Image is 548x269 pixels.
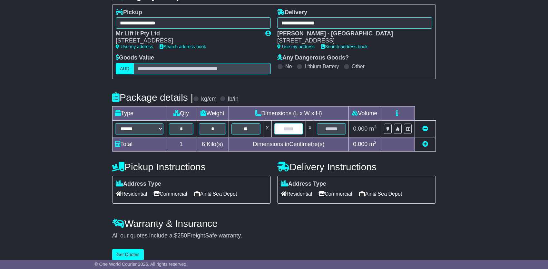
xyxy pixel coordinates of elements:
[359,189,402,199] span: Air & Sea Depot
[201,96,217,103] label: kg/cm
[116,30,259,37] div: Mr Lift It Pty Ltd
[116,181,161,188] label: Address Type
[277,162,436,172] h4: Delivery Instructions
[277,37,426,44] div: [STREET_ADDRESS]
[374,140,377,145] sup: 3
[422,125,428,132] a: Remove this item
[166,106,196,120] td: Qty
[277,30,426,37] div: [PERSON_NAME] - [GEOGRAPHIC_DATA]
[352,63,365,70] label: Other
[229,106,348,120] td: Dimensions (L x W x H)
[116,37,259,44] div: [STREET_ADDRESS]
[196,106,229,120] td: Weight
[306,120,314,137] td: x
[94,262,188,267] span: © One World Courier 2025. All rights reserved.
[112,232,436,239] div: All our quotes include a $ FreightSafe warranty.
[113,137,166,151] td: Total
[263,120,271,137] td: x
[202,141,205,147] span: 6
[112,249,144,260] button: Get Quotes
[112,92,193,103] h4: Package details |
[369,125,377,132] span: m
[305,63,339,70] label: Lithium Battery
[228,96,239,103] label: lb/in
[277,9,307,16] label: Delivery
[166,137,196,151] td: 1
[348,106,381,120] td: Volume
[422,141,428,147] a: Add new item
[229,137,348,151] td: Dimensions in Centimetre(s)
[196,137,229,151] td: Kilo(s)
[285,63,292,70] label: No
[116,54,154,61] label: Goods Value
[281,189,312,199] span: Residential
[281,181,326,188] label: Address Type
[116,44,153,49] a: Use my address
[153,189,187,199] span: Commercial
[177,232,187,239] span: 250
[113,106,166,120] td: Type
[160,44,206,49] a: Search address book
[116,9,142,16] label: Pickup
[318,189,352,199] span: Commercial
[194,189,237,199] span: Air & Sea Depot
[112,162,271,172] h4: Pickup Instructions
[116,189,147,199] span: Residential
[116,63,134,74] label: AUD
[321,44,367,49] a: Search address book
[353,141,367,147] span: 0.000
[277,54,349,61] label: Any Dangerous Goods?
[369,141,377,147] span: m
[277,44,315,49] a: Use my address
[353,125,367,132] span: 0.000
[112,218,436,229] h4: Warranty & Insurance
[374,125,377,129] sup: 3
